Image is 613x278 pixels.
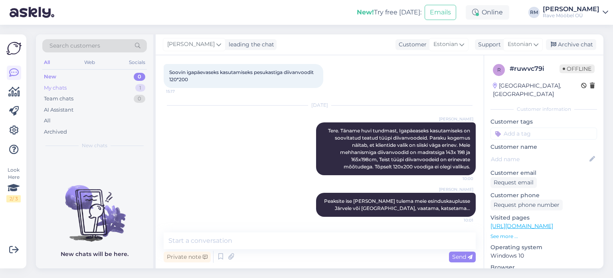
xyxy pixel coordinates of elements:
[497,67,501,73] span: r
[169,69,315,82] span: Soovin igapäevaseks kasutamiseks pesukastiga diivanvoodit 120*200
[61,250,129,258] p: New chats will be here.
[167,40,215,49] span: [PERSON_NAME]
[164,102,476,109] div: [DATE]
[490,200,563,210] div: Request phone number
[443,217,473,223] span: 10:01
[543,6,599,12] div: [PERSON_NAME]
[490,222,553,230] a: [URL][DOMAIN_NAME]
[83,57,97,68] div: Web
[36,171,153,243] img: No chats
[490,191,597,200] p: Customer phone
[560,64,595,73] span: Offline
[127,57,147,68] div: Socials
[452,253,473,260] span: Send
[528,7,540,18] div: RM
[135,84,145,92] div: 1
[490,143,597,151] p: Customer name
[42,57,51,68] div: All
[6,195,21,202] div: 2 / 3
[491,155,588,164] input: Add name
[328,128,471,170] span: Tere. Täname huvi tundmast, Igapäeaseks kasutamiseks on soovitatud teatud tüüpi diivanvoodeid. Pa...
[490,177,537,188] div: Request email
[44,128,67,136] div: Archived
[439,116,473,122] span: [PERSON_NAME]
[543,12,599,19] div: Rave Mööbel OÜ
[475,40,501,49] div: Support
[510,64,560,74] div: # ruwvc79i
[490,252,597,260] p: Windows 10
[44,117,51,125] div: All
[134,73,145,81] div: 0
[490,169,597,177] p: Customer email
[357,8,374,16] b: New!
[490,233,597,240] p: See more ...
[443,176,473,182] span: 10:00
[490,128,597,140] input: Add a tag
[490,106,597,113] div: Customer information
[6,166,21,202] div: Look Here
[6,41,22,56] img: Askly Logo
[490,214,597,222] p: Visited pages
[44,95,73,103] div: Team chats
[324,198,471,211] span: Peaksite ise [PERSON_NAME] tulema meie esinduskauplusse Järvele või [GEOGRAPHIC_DATA], vaatama, k...
[546,39,596,50] div: Archive chat
[425,5,456,20] button: Emails
[166,88,196,94] span: 15:17
[466,5,509,20] div: Online
[44,73,56,81] div: New
[44,106,73,114] div: AI Assistant
[433,40,458,49] span: Estonian
[82,142,107,149] span: New chats
[508,40,532,49] span: Estonian
[357,8,421,17] div: Try free [DATE]:
[134,95,145,103] div: 0
[164,252,211,262] div: Private note
[225,40,274,49] div: leading the chat
[439,186,473,192] span: [PERSON_NAME]
[490,263,597,272] p: Browser
[543,6,608,19] a: [PERSON_NAME]Rave Mööbel OÜ
[493,82,581,98] div: [GEOGRAPHIC_DATA], [GEOGRAPHIC_DATA]
[44,84,67,92] div: My chats
[395,40,427,49] div: Customer
[49,42,100,50] span: Search customers
[490,243,597,252] p: Operating system
[490,118,597,126] p: Customer tags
